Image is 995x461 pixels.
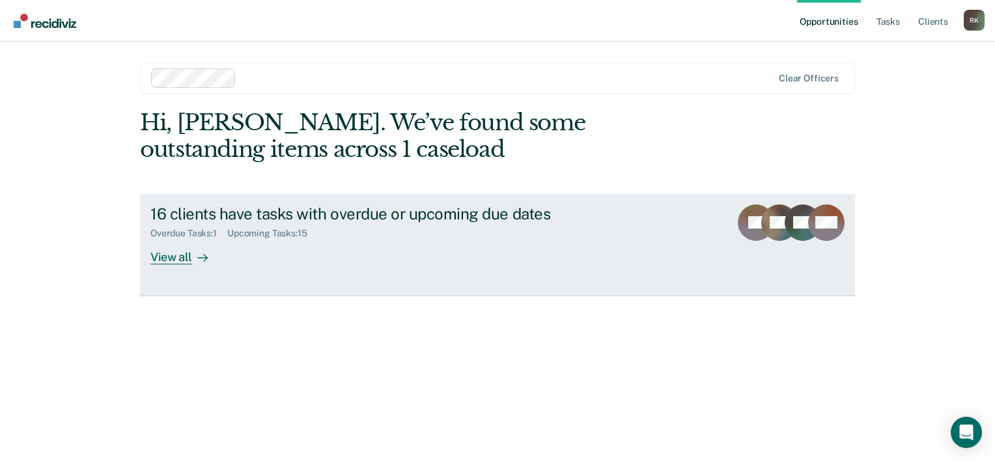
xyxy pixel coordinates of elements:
div: R K [964,10,985,31]
div: Upcoming Tasks : 15 [227,228,318,239]
div: Clear officers [779,73,839,84]
a: 16 clients have tasks with overdue or upcoming due datesOverdue Tasks:1Upcoming Tasks:15View all [140,194,855,296]
div: 16 clients have tasks with overdue or upcoming due dates [150,204,608,223]
div: Hi, [PERSON_NAME]. We’ve found some outstanding items across 1 caseload [140,109,712,163]
div: View all [150,239,223,264]
img: Recidiviz [14,14,76,28]
div: Open Intercom Messenger [951,417,982,448]
button: Profile dropdown button [964,10,985,31]
div: Overdue Tasks : 1 [150,228,227,239]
